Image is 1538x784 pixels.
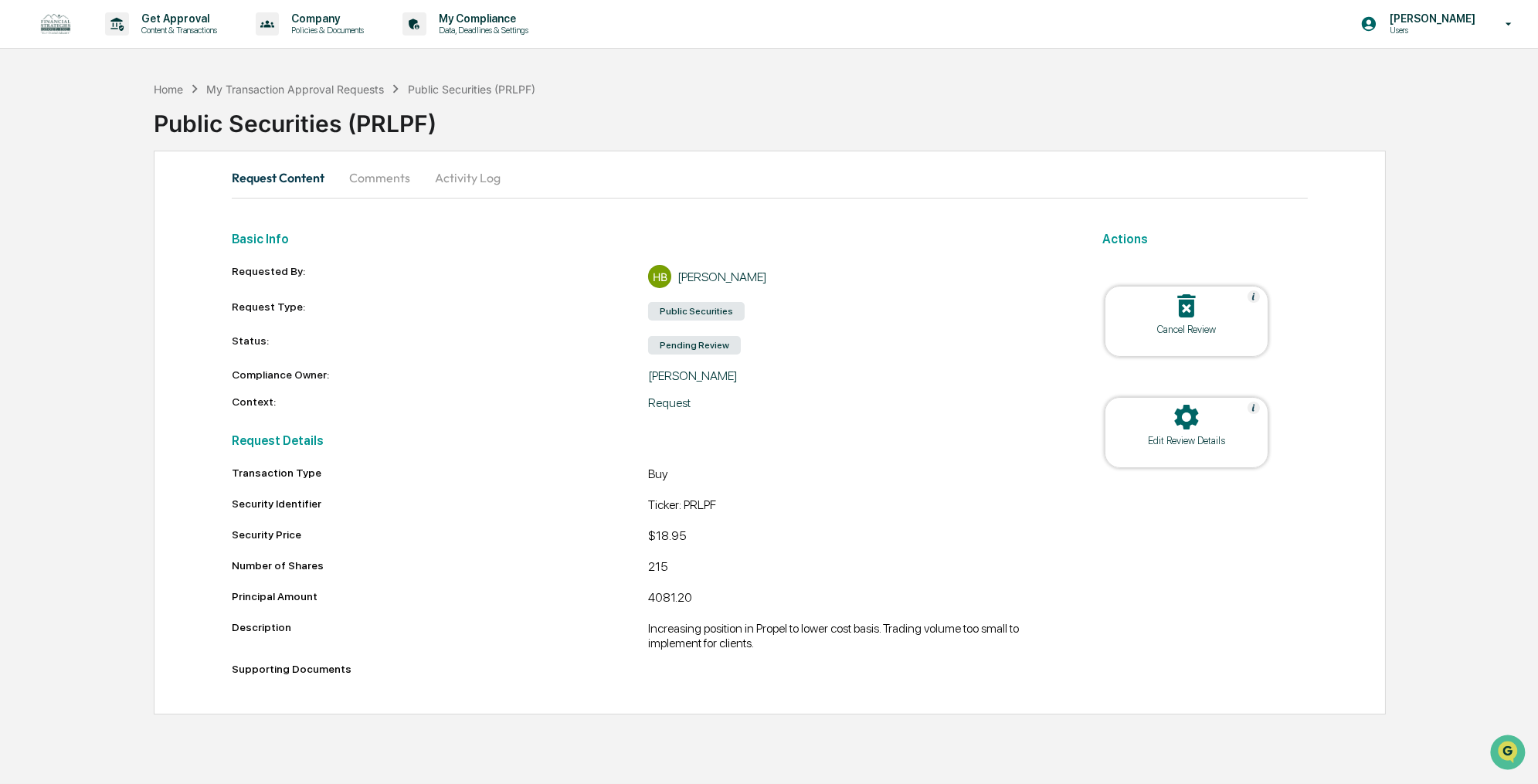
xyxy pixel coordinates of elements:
[154,97,1538,137] div: Public Securities (PRLPF)
[279,12,372,25] p: Company
[15,225,28,237] div: 🔎
[106,188,198,216] a: 🗄️Attestations
[648,528,1065,547] div: $18.95
[279,25,372,36] p: Policies & Documents
[232,232,1066,246] h2: Basic Info
[1489,733,1530,775] iframe: Open customer support
[53,117,253,133] div: Start new chat
[408,83,535,96] div: Public Securities (PRLPF)
[232,621,649,644] div: Description
[677,270,767,284] div: [PERSON_NAME]
[648,265,671,288] div: HB
[232,528,649,541] div: Security Price
[648,368,1065,383] div: [PERSON_NAME]
[31,194,100,209] span: Preclearance
[127,194,192,209] span: Attestations
[232,159,1309,196] div: secondary tabs example
[423,159,513,196] button: Activity Log
[154,261,187,273] span: Pylon
[15,195,28,208] div: 🖐️
[1377,12,1483,25] p: [PERSON_NAME]
[648,467,1065,485] div: Buy
[232,590,649,602] div: Principal Amount
[648,497,1065,516] div: Ticker: PRLPF
[232,433,1066,448] h2: Request Details
[337,159,423,196] button: Comments
[232,497,649,510] div: Security Identifier
[232,559,649,572] div: Number of Shares
[648,621,1065,650] div: Increasing position in Propel to lower cost basis. Trading volume too small to implement for clie...
[37,10,74,39] img: logo
[1377,25,1483,36] p: Users
[232,300,649,322] div: Request Type:
[232,265,649,288] div: Requested By:
[206,83,384,96] div: My Transaction Approval Requests
[129,25,225,36] p: Content & Transactions
[232,334,649,356] div: Status:
[15,32,281,56] p: How can we help?
[426,12,536,25] p: My Compliance
[263,122,281,141] button: Start new chat
[232,159,337,196] button: Request Content
[426,25,536,36] p: Data, Deadlines & Settings
[1248,290,1260,303] img: Help
[112,195,124,208] div: 🗄️
[53,133,195,145] div: We're available if you need us!
[1102,232,1308,246] h2: Actions
[1248,402,1260,414] img: Help
[1117,324,1256,335] div: Cancel Review
[129,12,225,25] p: Get Approval
[1117,435,1256,446] div: Edit Review Details
[9,217,104,245] a: 🔎Data Lookup
[154,83,183,96] div: Home
[648,336,741,355] div: Pending Review
[15,117,43,145] img: 1746055101610-c473b297-6a78-478c-a979-82029cc54cd1
[31,223,97,239] span: Data Lookup
[232,395,649,410] div: Context:
[648,559,1065,578] div: 215
[648,302,745,321] div: Public Securities
[232,368,649,383] div: Compliance Owner:
[9,188,106,216] a: 🖐️Preclearance
[232,663,1066,675] div: Supporting Documents
[109,260,187,273] a: Powered byPylon
[648,590,1065,609] div: 4081.20
[232,467,649,479] div: Transaction Type
[648,395,1065,410] div: Request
